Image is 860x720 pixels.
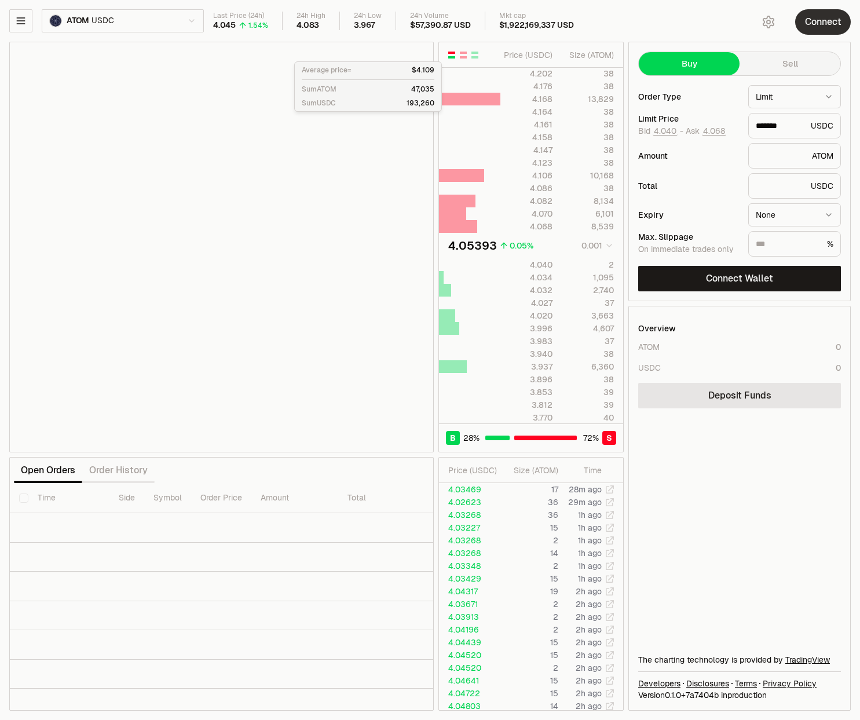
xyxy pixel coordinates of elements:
[407,98,434,108] p: 193,260
[568,497,602,507] time: 29m ago
[501,348,552,360] div: 3.940
[638,341,660,353] div: ATOM
[501,310,552,321] div: 4.020
[562,399,614,411] div: 39
[568,465,602,476] div: Time
[501,674,559,687] td: 15
[836,362,841,374] div: 0
[578,522,602,533] time: 1h ago
[562,386,614,398] div: 39
[562,131,614,143] div: 38
[501,284,552,296] div: 4.032
[501,399,552,411] div: 3.812
[10,42,433,452] iframe: Financial Chart
[191,483,251,513] th: Order Price
[510,465,558,476] div: Size ( ATOM )
[501,572,559,585] td: 15
[501,208,552,220] div: 4.070
[14,459,82,482] button: Open Orders
[562,361,614,372] div: 6,360
[501,598,559,611] td: 2
[501,272,552,283] div: 4.034
[748,231,841,257] div: %
[510,240,533,251] div: 0.05%
[501,119,552,130] div: 4.161
[439,636,501,649] td: 4.04439
[686,126,726,137] span: Ask
[439,700,501,712] td: 4.04803
[562,106,614,118] div: 38
[748,143,841,169] div: ATOM
[248,21,268,30] div: 1.54%
[450,432,456,444] span: B
[411,85,434,94] p: 47,035
[501,81,552,92] div: 4.176
[578,535,602,546] time: 1h ago
[785,655,830,665] a: TradingView
[562,93,614,105] div: 13,829
[354,12,382,20] div: 24h Low
[501,374,552,385] div: 3.896
[439,661,501,674] td: 4.04520
[638,115,739,123] div: Limit Price
[686,690,719,700] span: 7a7404b3f9e615fabd662142e9164420cb24e6ef
[439,521,501,534] td: 4.03227
[578,573,602,584] time: 1h ago
[501,182,552,194] div: 4.086
[439,509,501,521] td: 4.03268
[501,483,559,496] td: 17
[501,521,559,534] td: 15
[748,203,841,226] button: None
[50,15,61,27] img: ATOM Logo
[562,335,614,347] div: 37
[638,182,739,190] div: Total
[410,20,470,31] div: $57,390.87 USD
[576,701,602,711] time: 2h ago
[144,483,191,513] th: Symbol
[501,144,552,156] div: 4.147
[448,465,500,476] div: Price ( USDC )
[562,374,614,385] div: 38
[470,50,480,60] button: Show Buy Orders Only
[562,144,614,156] div: 38
[748,173,841,199] div: USDC
[578,561,602,571] time: 1h ago
[501,700,559,712] td: 14
[501,131,552,143] div: 4.158
[501,195,552,207] div: 4.082
[576,624,602,635] time: 2h ago
[501,534,559,547] td: 2
[562,157,614,169] div: 38
[639,52,740,75] button: Buy
[562,284,614,296] div: 2,740
[576,675,602,686] time: 2h ago
[501,547,559,560] td: 14
[569,484,602,495] time: 28m ago
[302,98,336,108] p: Sum USDC
[638,689,841,701] div: Version 0.1.0 + in production
[501,323,552,334] div: 3.996
[578,510,602,520] time: 1h ago
[501,157,552,169] div: 4.123
[439,687,501,700] td: 4.04722
[447,50,456,60] button: Show Buy and Sell Orders
[562,182,614,194] div: 38
[562,297,614,309] div: 37
[412,65,434,75] p: $4.109
[606,432,612,444] span: S
[576,599,602,609] time: 2h ago
[67,16,89,26] span: ATOM
[638,126,683,137] span: Bid -
[583,432,599,444] span: 72 %
[463,432,480,444] span: 28 %
[578,548,602,558] time: 1h ago
[638,323,676,334] div: Overview
[638,362,661,374] div: USDC
[795,9,851,35] button: Connect
[501,297,552,309] div: 4.027
[501,386,552,398] div: 3.853
[576,586,602,597] time: 2h ago
[501,49,552,61] div: Price ( USDC )
[501,412,552,423] div: 3.770
[439,534,501,547] td: 4.03268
